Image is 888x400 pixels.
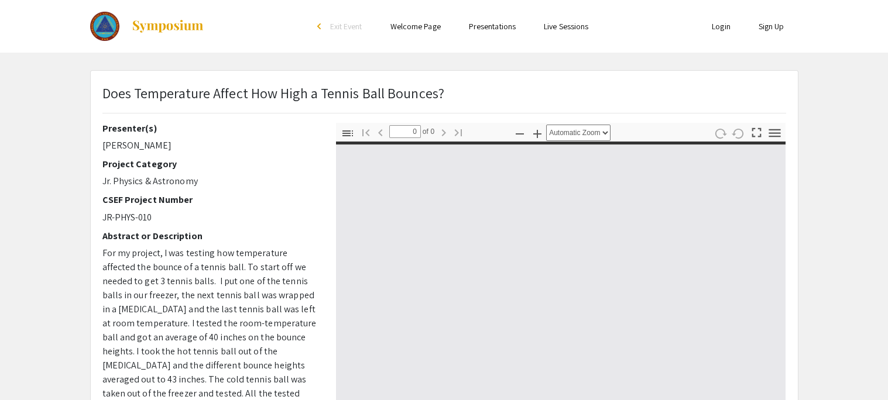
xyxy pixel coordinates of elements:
img: Symposium by ForagerOne [131,19,204,33]
button: Previous Page [371,123,390,140]
a: The 2023 Colorado Science & Engineering Fair [90,12,205,41]
h2: Project Category [102,158,318,170]
button: Next Page [434,123,454,140]
a: Welcome Page [390,21,441,32]
button: Tools [764,125,784,142]
p: Jr. Physics & Astronomy [102,174,318,188]
button: Rotate Clockwise [710,125,730,142]
a: Presentations [469,21,516,32]
button: Zoom In [527,125,547,142]
h2: CSEF Project Number [102,194,318,205]
span: of 0 [421,125,435,138]
span: Exit Event [330,21,362,32]
div: arrow_back_ios [317,23,324,30]
img: The 2023 Colorado Science & Engineering Fair [90,12,120,41]
button: Switch to Presentation Mode [746,123,766,140]
p: [PERSON_NAME] [102,139,318,153]
p: Does Temperature Affect How High a Tennis Ball Bounces? [102,82,445,104]
iframe: Chat [838,347,879,391]
select: Zoom [546,125,611,141]
h2: Presenter(s) [102,123,318,134]
a: Sign Up [759,21,784,32]
button: Toggle Sidebar [338,125,358,142]
button: Zoom Out [510,125,530,142]
input: Page [389,125,421,138]
button: Go to First Page [356,123,376,140]
button: Go to Last Page [448,123,468,140]
p: JR-PHYS-010 [102,211,318,225]
a: Live Sessions [544,21,588,32]
h2: Abstract or Description [102,230,318,242]
button: Rotate Counterclockwise [728,125,748,142]
a: Login [712,21,731,32]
